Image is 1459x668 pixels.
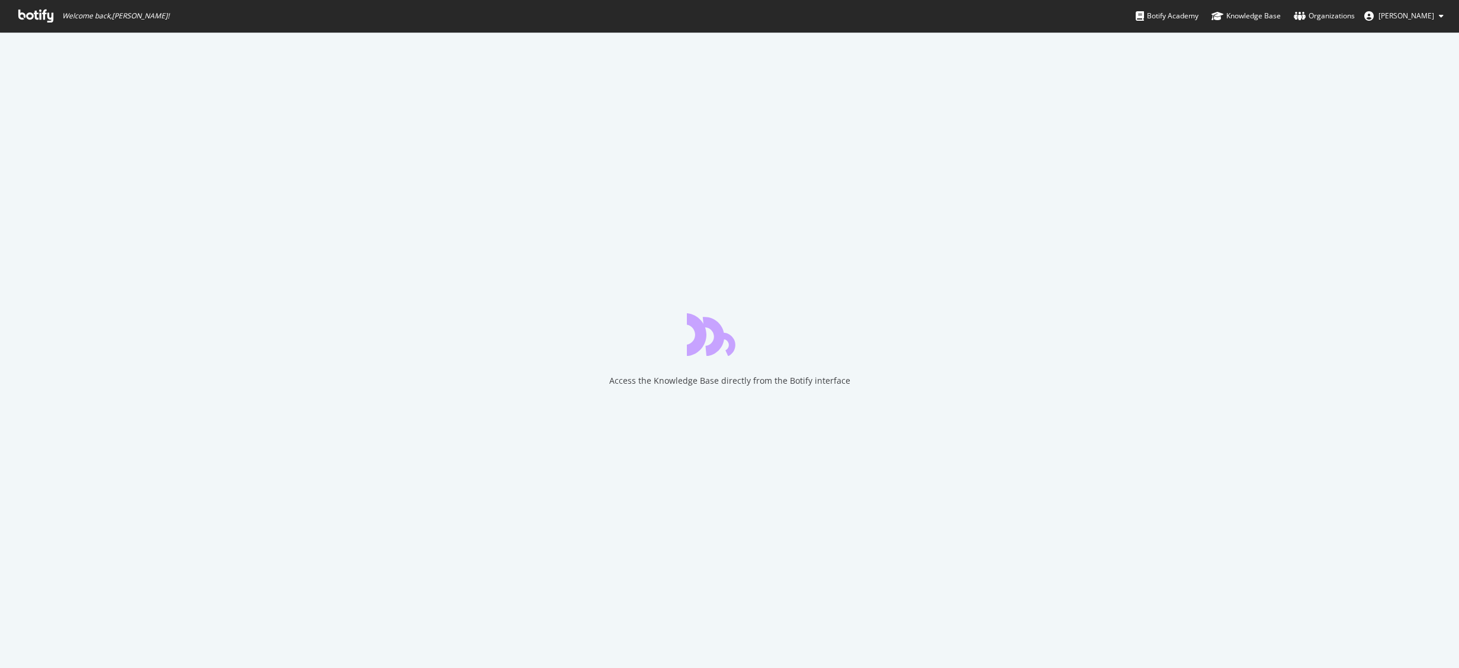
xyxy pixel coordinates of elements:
button: [PERSON_NAME] [1355,7,1453,25]
div: Botify Academy [1136,10,1198,22]
span: Welcome back, [PERSON_NAME] ! [62,11,169,21]
div: Knowledge Base [1211,10,1281,22]
div: animation [687,313,772,356]
div: Organizations [1294,10,1355,22]
span: Midhunraj Panicker [1378,11,1434,21]
div: Access the Knowledge Base directly from the Botify interface [609,375,850,387]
